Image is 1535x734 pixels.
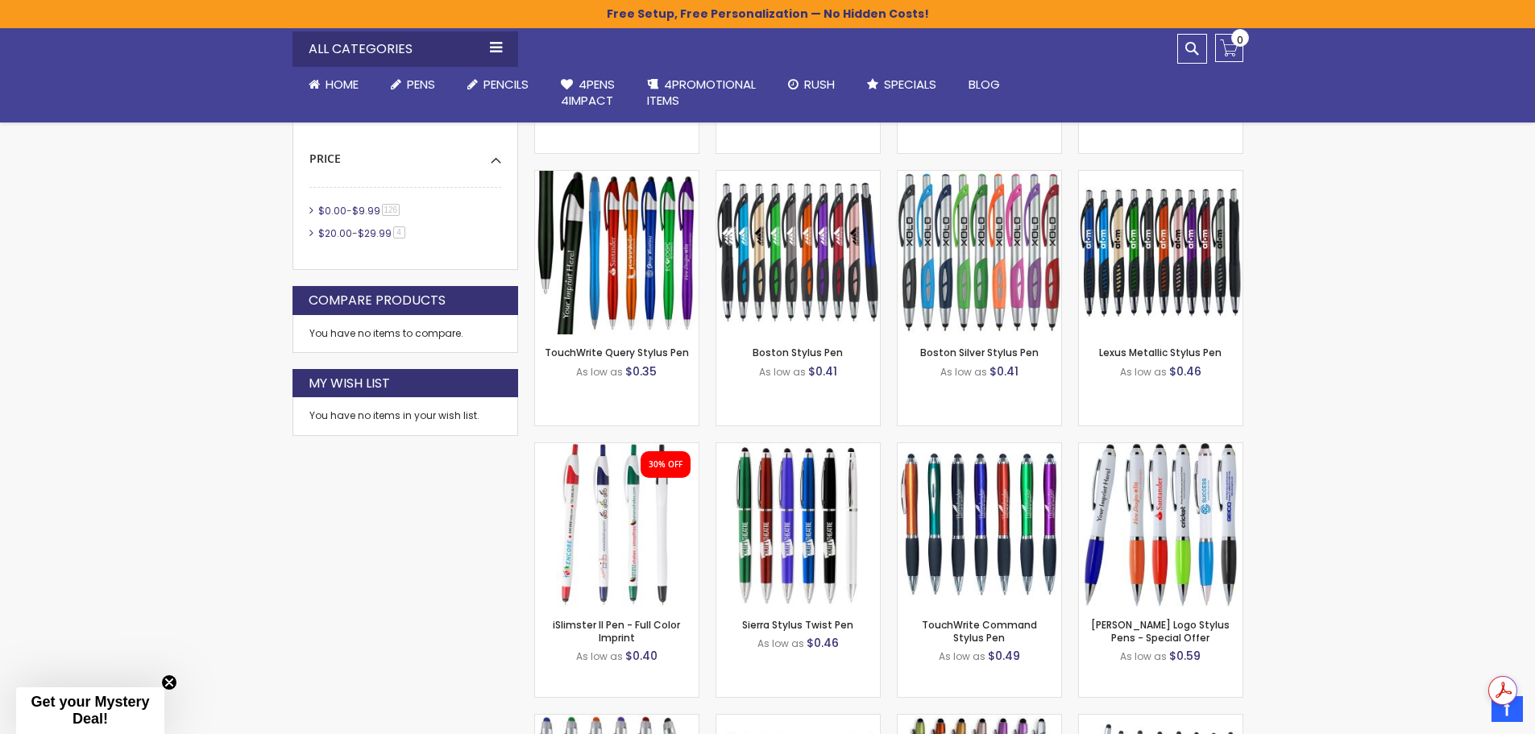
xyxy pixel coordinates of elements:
span: Specials [884,76,936,93]
img: Lexus Metallic Stylus Pen [1079,171,1243,334]
a: Lexus Metallic Stylus Pen [1099,346,1222,359]
img: TouchWrite Query Stylus Pen [535,171,699,334]
span: Blog [969,76,1000,93]
a: Pencils [451,67,545,102]
a: Top [1491,696,1523,722]
img: TouchWrite Command Stylus Pen [898,443,1061,607]
span: $0.41 [808,363,837,379]
span: 4PROMOTIONAL ITEMS [647,76,756,109]
span: As low as [1120,649,1167,663]
span: $0.49 [988,648,1020,664]
a: Sierra Stylus Twist Pen [742,618,853,632]
span: As low as [576,649,623,663]
span: Pencils [483,76,529,93]
a: 4Pens4impact [545,67,631,119]
div: All Categories [292,31,518,67]
a: [PERSON_NAME] Logo Stylus Pens - Special Offer [1091,618,1230,645]
span: $0.59 [1169,648,1201,664]
div: You have no items to compare. [292,315,518,353]
span: 4Pens 4impact [561,76,615,109]
a: 0 [1215,34,1243,62]
span: Pens [407,76,435,93]
a: Stiletto Advertising Stylus Pens - Special Offer [716,714,880,728]
a: Boston Silver Stylus Pen [920,346,1039,359]
div: Get your Mystery Deal!Close teaser [16,687,164,734]
span: As low as [1120,365,1167,379]
a: TouchWrite Command Stylus Pen [898,442,1061,456]
a: Kimberly Logo Stylus Pens - Special Offer [1079,442,1243,456]
a: Blog [952,67,1016,102]
a: $0.00-$9.99126 [314,204,406,218]
a: TouchWrite Command Stylus Pen [922,618,1037,645]
span: $0.35 [625,363,657,379]
a: Home [292,67,375,102]
a: Lexus Metallic Stylus Pen [1079,170,1243,184]
a: $20.00-$29.994 [314,226,411,240]
a: Lory Stylus Pen [535,714,699,728]
span: As low as [759,365,806,379]
a: Specials [851,67,952,102]
a: Sierra Stylus Twist Pen [716,442,880,456]
span: $9.99 [352,204,380,218]
a: Rush [772,67,851,102]
img: Boston Stylus Pen [716,171,880,334]
span: $0.46 [1169,363,1201,379]
span: $29.99 [358,226,392,240]
a: TouchWrite Query Stylus Pen [545,346,689,359]
img: iSlimster II Pen - Full Color Imprint [535,443,699,607]
div: 30% OFF [649,459,682,471]
span: Rush [804,76,835,93]
a: TouchWrite Query Stylus Pen [535,170,699,184]
span: As low as [940,365,987,379]
a: React Stylus Pens [1079,714,1243,728]
span: $0.40 [625,648,658,664]
strong: Compare Products [309,292,446,309]
img: Kimberly Logo Stylus Pens - Special Offer [1079,443,1243,607]
span: As low as [576,365,623,379]
span: $20.00 [318,226,352,240]
div: You have no items in your wish list. [309,409,501,422]
span: $0.46 [807,635,839,651]
span: As low as [757,637,804,650]
button: Close teaser [161,674,177,690]
span: 4 [393,226,405,238]
span: $0.41 [989,363,1018,379]
a: Boston Stylus Pen [753,346,843,359]
a: Boston Silver Stylus Pen [898,170,1061,184]
img: Boston Silver Stylus Pen [898,171,1061,334]
img: Sierra Stylus Twist Pen [716,443,880,607]
span: 126 [382,204,400,216]
a: Pens [375,67,451,102]
span: Get your Mystery Deal! [31,694,149,727]
span: $0.00 [318,204,346,218]
a: iSlimster II Pen - Full Color Imprint [535,442,699,456]
span: 0 [1237,32,1243,48]
a: Boston Stylus Pen [716,170,880,184]
span: Home [326,76,359,93]
a: 4PROMOTIONALITEMS [631,67,772,119]
a: iSlimster II Pen - Full Color Imprint [553,618,680,645]
a: Custom Alex II Click Ballpoint Pen [898,714,1061,728]
strong: My Wish List [309,375,390,392]
span: As low as [939,649,985,663]
div: Price [309,139,501,167]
